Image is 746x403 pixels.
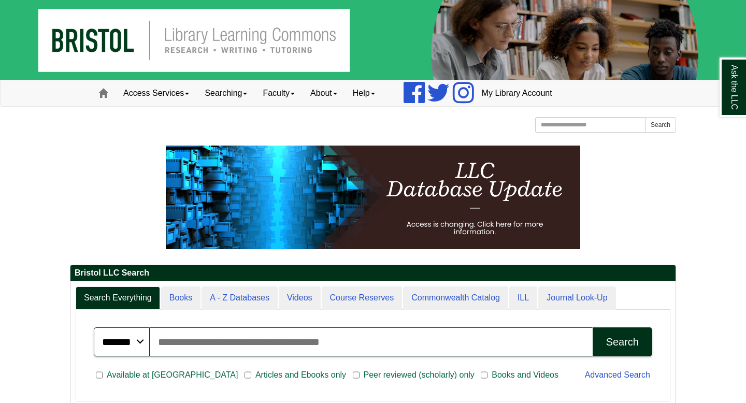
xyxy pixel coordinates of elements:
h2: Bristol LLC Search [70,265,676,281]
img: HTML tutorial [166,146,580,249]
a: My Library Account [474,80,560,106]
input: Books and Videos [481,370,487,380]
input: Peer reviewed (scholarly) only [353,370,360,380]
button: Search [593,327,652,356]
span: Available at [GEOGRAPHIC_DATA] [103,369,242,381]
a: Commonwealth Catalog [403,286,508,310]
a: Advanced Search [585,370,650,379]
button: Search [645,117,676,133]
a: Help [345,80,383,106]
a: Books [161,286,200,310]
span: Peer reviewed (scholarly) only [360,369,479,381]
a: Faculty [255,80,303,106]
a: About [303,80,345,106]
a: Searching [197,80,255,106]
a: Course Reserves [322,286,403,310]
a: Journal Look-Up [538,286,615,310]
span: Books and Videos [487,369,563,381]
input: Available at [GEOGRAPHIC_DATA] [96,370,103,380]
input: Articles and Ebooks only [245,370,251,380]
div: Search [606,336,639,348]
a: Videos [279,286,321,310]
a: Access Services [116,80,197,106]
a: ILL [509,286,537,310]
span: Articles and Ebooks only [251,369,350,381]
a: A - Z Databases [202,286,278,310]
a: Search Everything [76,286,160,310]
